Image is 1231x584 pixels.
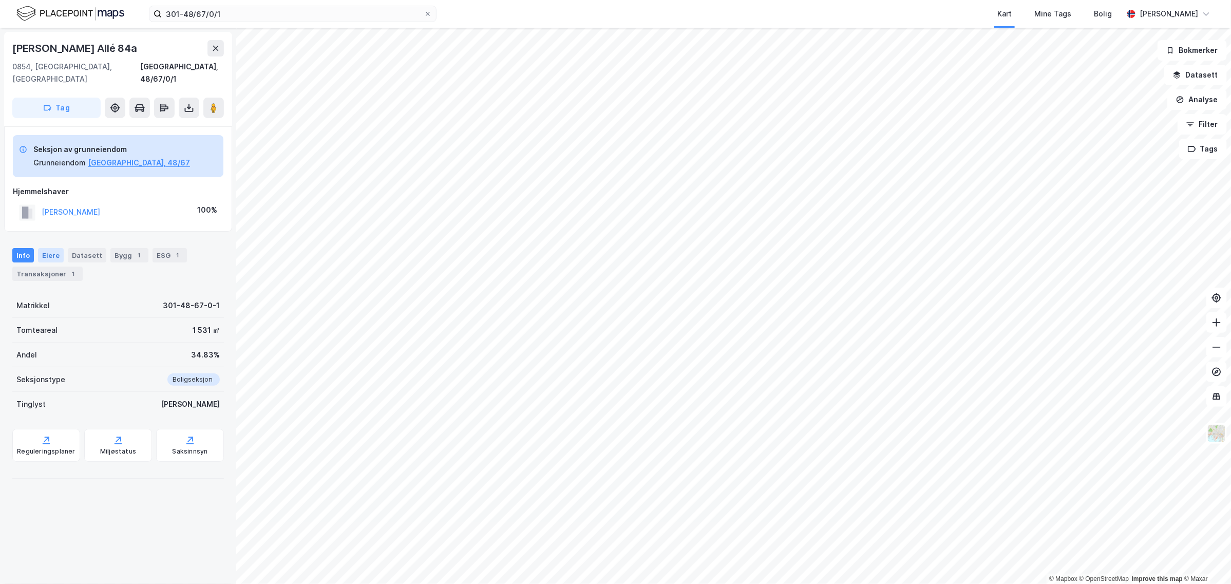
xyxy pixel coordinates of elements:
[153,248,187,262] div: ESG
[16,299,50,312] div: Matrikkel
[1180,535,1231,584] div: Kontrollprogram for chat
[1140,8,1198,20] div: [PERSON_NAME]
[1080,575,1129,582] a: OpenStreetMap
[12,267,83,281] div: Transaksjoner
[1179,139,1227,159] button: Tags
[193,324,220,336] div: 1 531 ㎡
[140,61,224,85] div: [GEOGRAPHIC_DATA], 48/67/0/1
[197,204,217,216] div: 100%
[1167,89,1227,110] button: Analyse
[1207,424,1226,443] img: Z
[163,299,220,312] div: 301-48-67-0-1
[161,398,220,410] div: [PERSON_NAME]
[17,447,75,456] div: Reguleringsplaner
[1180,535,1231,584] iframe: Chat Widget
[16,5,124,23] img: logo.f888ab2527a4732fd821a326f86c7f29.svg
[12,248,34,262] div: Info
[134,250,144,260] div: 1
[16,373,65,386] div: Seksjonstype
[1158,40,1227,61] button: Bokmerker
[1094,8,1112,20] div: Bolig
[191,349,220,361] div: 34.83%
[173,250,183,260] div: 1
[13,185,223,198] div: Hjemmelshaver
[16,324,58,336] div: Tomteareal
[38,248,64,262] div: Eiere
[33,157,86,169] div: Grunneiendom
[33,143,190,156] div: Seksjon av grunneiendom
[100,447,136,456] div: Miljøstatus
[1049,575,1077,582] a: Mapbox
[110,248,148,262] div: Bygg
[1132,575,1183,582] a: Improve this map
[12,61,140,85] div: 0854, [GEOGRAPHIC_DATA], [GEOGRAPHIC_DATA]
[997,8,1012,20] div: Kart
[1034,8,1071,20] div: Mine Tags
[173,447,208,456] div: Saksinnsyn
[16,349,37,361] div: Andel
[88,157,190,169] button: [GEOGRAPHIC_DATA], 48/67
[12,40,139,56] div: [PERSON_NAME] Allé 84a
[162,6,424,22] input: Søk på adresse, matrikkel, gårdeiere, leietakere eller personer
[1178,114,1227,135] button: Filter
[16,398,46,410] div: Tinglyst
[68,269,79,279] div: 1
[12,98,101,118] button: Tag
[1164,65,1227,85] button: Datasett
[68,248,106,262] div: Datasett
